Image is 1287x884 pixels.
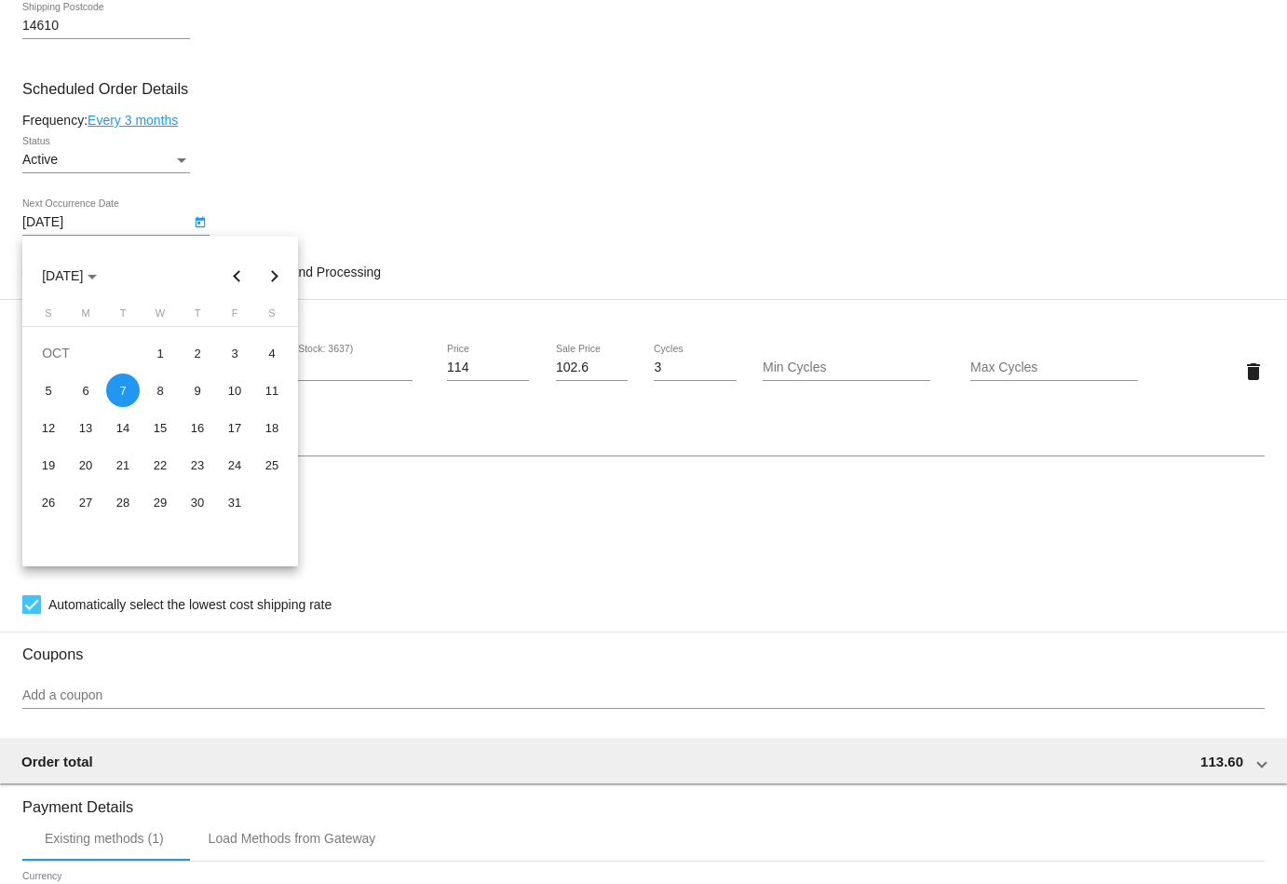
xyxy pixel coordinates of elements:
div: 14 [106,411,140,444]
div: 22 [143,448,177,482]
td: October 6, 2025 [67,372,104,409]
td: October 9, 2025 [179,372,216,409]
td: October 30, 2025 [179,483,216,521]
td: October 12, 2025 [30,409,67,446]
div: 11 [255,374,289,407]
td: October 3, 2025 [216,334,253,372]
td: October 16, 2025 [179,409,216,446]
td: October 23, 2025 [179,446,216,483]
div: 10 [218,374,251,407]
td: October 18, 2025 [253,409,291,446]
td: October 5, 2025 [30,372,67,409]
div: 20 [69,448,102,482]
td: OCT [30,334,142,372]
td: October 19, 2025 [30,446,67,483]
td: October 10, 2025 [216,372,253,409]
div: 26 [32,485,65,519]
td: October 15, 2025 [142,409,179,446]
td: October 11, 2025 [253,372,291,409]
div: 6 [69,374,102,407]
td: October 1, 2025 [142,334,179,372]
td: October 13, 2025 [67,409,104,446]
button: Next month [256,257,293,294]
th: Sunday [30,307,67,326]
div: 12 [32,411,65,444]
div: 30 [181,485,214,519]
td: October 22, 2025 [142,446,179,483]
div: 2 [181,336,214,370]
div: 17 [218,411,251,444]
td: October 20, 2025 [67,446,104,483]
td: October 8, 2025 [142,372,179,409]
button: Choose month and year [27,257,112,294]
div: 9 [181,374,214,407]
div: 3 [218,336,251,370]
td: October 26, 2025 [30,483,67,521]
td: October 14, 2025 [104,409,142,446]
th: Saturday [253,307,291,326]
div: 15 [143,411,177,444]
div: 19 [32,448,65,482]
div: 16 [181,411,214,444]
div: 5 [32,374,65,407]
div: 13 [69,411,102,444]
div: 23 [181,448,214,482]
div: 25 [255,448,289,482]
div: 1 [143,336,177,370]
td: October 27, 2025 [67,483,104,521]
div: 29 [143,485,177,519]
div: 27 [69,485,102,519]
div: 28 [106,485,140,519]
span: [DATE] [42,268,97,283]
td: October 29, 2025 [142,483,179,521]
div: 4 [255,336,289,370]
div: 7 [106,374,140,407]
th: Tuesday [104,307,142,326]
td: October 2, 2025 [179,334,216,372]
td: October 17, 2025 [216,409,253,446]
button: Previous month [219,257,256,294]
div: 21 [106,448,140,482]
td: October 7, 2025 [104,372,142,409]
div: 31 [218,485,251,519]
td: October 4, 2025 [253,334,291,372]
td: October 28, 2025 [104,483,142,521]
th: Friday [216,307,253,326]
th: Thursday [179,307,216,326]
th: Monday [67,307,104,326]
td: October 25, 2025 [253,446,291,483]
div: 24 [218,448,251,482]
div: 18 [255,411,289,444]
td: October 21, 2025 [104,446,142,483]
td: October 31, 2025 [216,483,253,521]
th: Wednesday [142,307,179,326]
td: October 24, 2025 [216,446,253,483]
div: 8 [143,374,177,407]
